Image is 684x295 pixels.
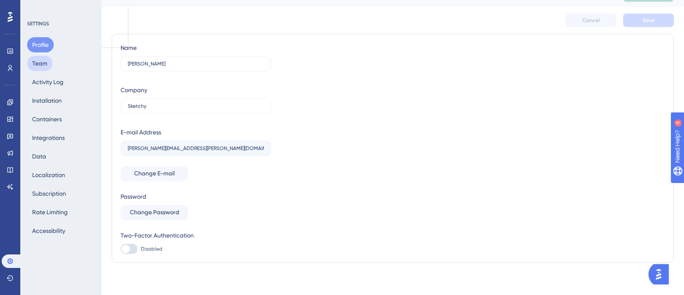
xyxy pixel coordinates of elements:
div: Password [121,191,271,202]
button: Rate Limiting [27,205,73,220]
div: E-mail Address [121,127,161,137]
span: Disabled [141,246,162,252]
span: Change E-mail [134,169,175,179]
button: Cancel [566,14,616,27]
button: Profile [27,37,54,52]
div: Company [121,85,147,95]
input: Company Name [128,103,264,109]
button: Integrations [27,130,70,145]
span: Cancel [582,17,600,24]
div: 4 [59,4,61,11]
div: Name [121,43,137,53]
button: Activity Log [27,74,69,90]
input: Name Surname [128,61,264,67]
button: Change Password [121,205,188,220]
button: Accessibility [27,223,70,238]
button: Installation [27,93,67,108]
iframe: UserGuiding AI Assistant Launcher [648,262,674,287]
button: Change E-mail [121,166,188,181]
input: E-mail Address [128,145,264,151]
div: SETTINGS [27,20,96,27]
div: Two-Factor Authentication [121,230,271,240]
button: Containers [27,112,67,127]
span: Save [643,17,654,24]
button: Save [623,14,674,27]
button: Data [27,149,51,164]
button: Subscription [27,186,71,201]
button: Team [27,56,52,71]
span: Change Password [130,208,179,218]
button: Localization [27,167,70,183]
span: Need Help? [20,2,53,12]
